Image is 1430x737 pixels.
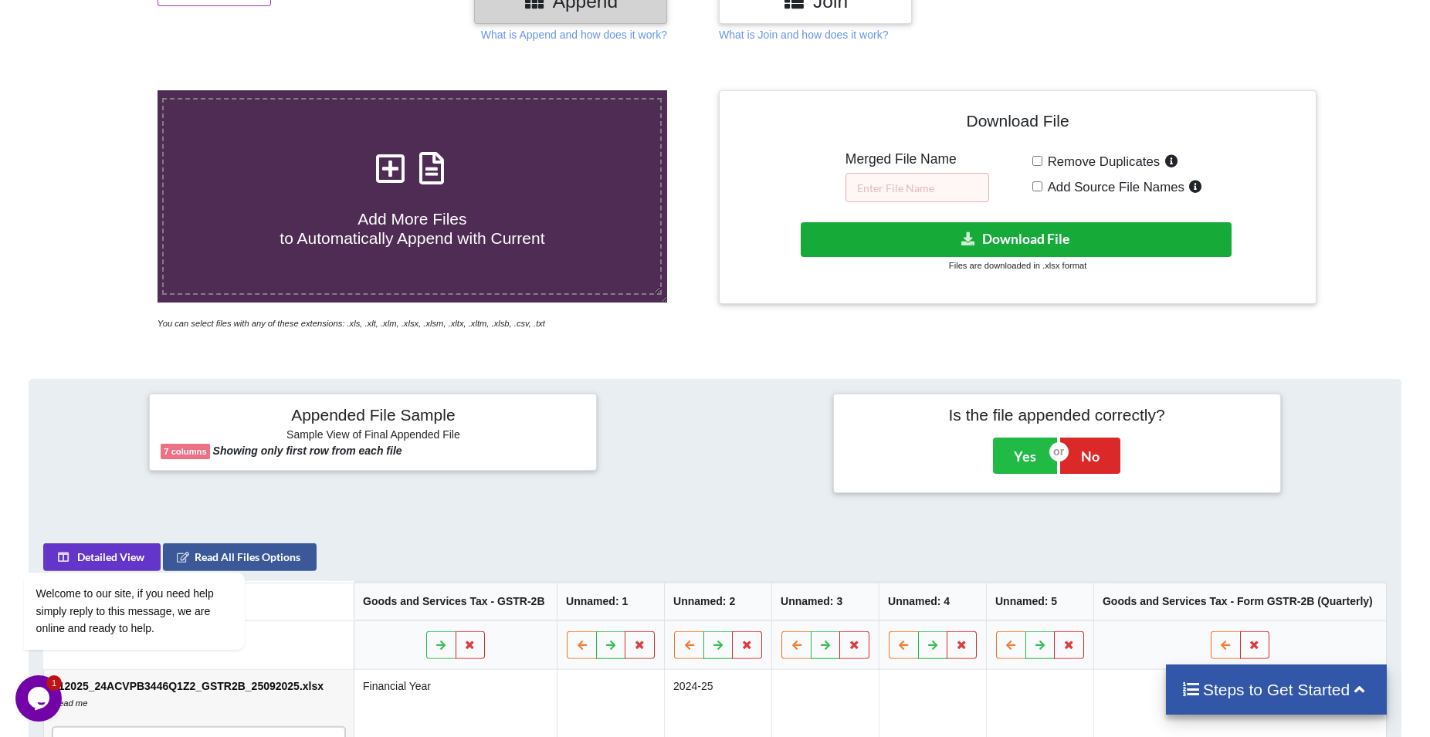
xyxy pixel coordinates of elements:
[481,27,667,42] p: What is Append and how does it work?
[158,319,545,328] i: You can select files with any of these extensions: .xls, .xlt, .xlm, .xlsx, .xlsm, .xltx, .xltm, ...
[993,438,1057,473] button: Yes
[213,445,402,457] b: Showing only first row from each file
[771,583,879,620] th: Unnamed: 3
[664,583,771,620] th: Unnamed: 2
[801,222,1232,257] button: Download File
[949,261,1086,270] small: Files are downloaded in .xlsx format
[845,405,1269,424] h4: Is the file appended correctly?
[164,447,206,456] b: 7 columns
[1060,438,1120,473] button: No
[1042,154,1161,169] span: Remove Duplicates
[161,405,585,427] h4: Appended File Sample
[354,583,557,620] th: Goods and Services Tax - GSTR-2B
[53,698,87,708] i: Read me
[280,210,544,247] span: Add More Files to Automatically Append with Current
[163,543,317,571] button: Read All Files Options
[557,583,664,620] th: Unnamed: 1
[845,151,989,167] h5: Merged File Name
[730,102,1305,146] h4: Download File
[43,543,161,571] button: Detailed View
[1042,180,1184,194] span: Add Source File Names
[986,583,1093,620] th: Unnamed: 5
[1181,680,1372,699] h4: Steps to Get Started
[879,583,986,620] th: Unnamed: 4
[1093,583,1386,620] th: Goods and Services Tax - Form GSTR-2B (Quarterly)
[845,173,989,202] input: Enter File Name
[15,556,293,668] iframe: chat widget
[161,428,585,444] h6: Sample View of Final Appended File
[719,27,888,42] p: What is Join and how does it work?
[15,675,65,722] iframe: chat widget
